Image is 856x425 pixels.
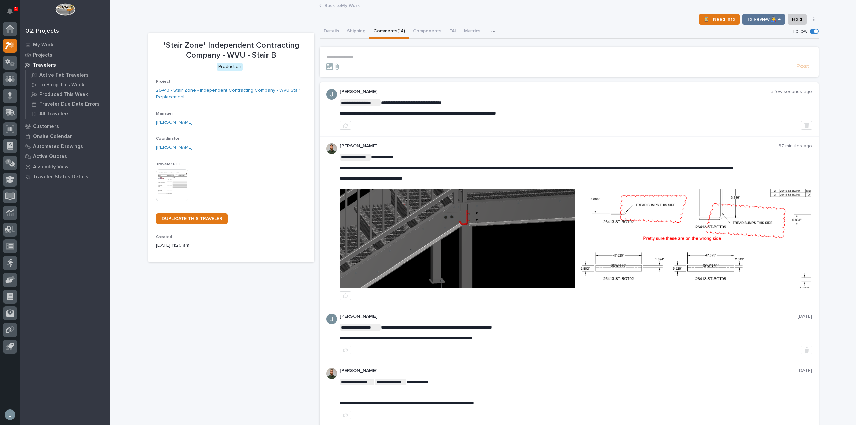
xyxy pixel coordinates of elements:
a: Automated Drawings [20,141,110,151]
a: Travelers [20,60,110,70]
button: Delete post [801,346,812,354]
button: Notifications [3,4,17,18]
p: [PERSON_NAME] [340,314,798,319]
span: Manager [156,112,173,116]
button: like this post [340,411,351,419]
a: [PERSON_NAME] [156,119,193,126]
a: My Work [20,40,110,50]
p: Active Quotes [33,154,67,160]
span: Project [156,80,170,84]
img: AATXAJw4slNr5ea0WduZQVIpKGhdapBAGQ9xVsOeEvl5=s96-c [326,143,337,154]
a: All Travelers [26,109,110,118]
button: Details [320,25,343,39]
button: Hold [788,14,807,25]
p: Traveler Due Date Errors [39,101,100,107]
img: AATXAJw4slNr5ea0WduZQVIpKGhdapBAGQ9xVsOeEvl5=s96-c [326,368,337,379]
a: To Shop This Week [26,80,110,89]
span: Post [796,63,809,70]
p: Active Fab Travelers [39,72,89,78]
a: Onsite Calendar [20,131,110,141]
button: like this post [340,291,351,300]
a: Customers [20,121,110,131]
div: Notifications1 [8,8,17,19]
button: Shipping [343,25,369,39]
p: Customers [33,124,59,130]
p: Assembly View [33,164,68,170]
button: Metrics [460,25,485,39]
a: Active Quotes [20,151,110,162]
a: Traveler Status Details [20,172,110,182]
p: Projects [33,52,52,58]
button: ⏳ I Need Info [699,14,740,25]
span: ⏳ I Need Info [703,15,735,23]
p: 37 minutes ago [779,143,812,149]
p: [DATE] [798,368,812,374]
p: 1 [15,6,17,11]
button: users-avatar [3,408,17,422]
span: Traveler PDF [156,162,181,166]
p: [DATE] 11:20 am [156,242,306,249]
button: FAI [445,25,460,39]
a: 26413 - Stair Zone - Independent Contracting Company - WVU Stair Replacement [156,87,306,101]
a: DUPLICATE THIS TRAVELER [156,213,228,224]
p: [PERSON_NAME] [340,89,771,95]
button: To Review 👨‍🏭 → [742,14,785,25]
p: *Stair Zone* Independent Contracting Company - WVU - Stair B [156,41,306,60]
div: Production [217,63,243,71]
button: Post [794,63,812,70]
img: Workspace Logo [55,3,75,16]
a: Produced This Week [26,90,110,99]
p: All Travelers [39,111,70,117]
a: Traveler Due Date Errors [26,99,110,109]
p: [DATE] [798,314,812,319]
p: Produced This Week [39,92,88,98]
img: ACg8ocIJHU6JEmo4GV-3KL6HuSvSpWhSGqG5DdxF6tKpN6m2=s96-c [326,89,337,100]
p: My Work [33,42,53,48]
p: Automated Drawings [33,144,83,150]
span: Coordinator [156,137,179,141]
button: Delete post [801,121,812,130]
p: a few seconds ago [771,89,812,95]
button: Components [409,25,445,39]
span: Hold [792,15,802,23]
span: Created [156,235,172,239]
p: Travelers [33,62,56,68]
a: Active Fab Travelers [26,70,110,80]
p: Onsite Calendar [33,134,72,140]
p: Follow [793,29,807,34]
a: [PERSON_NAME] [156,144,193,151]
button: Comments (14) [369,25,409,39]
p: [PERSON_NAME] [340,143,779,149]
a: Assembly View [20,162,110,172]
span: To Review 👨‍🏭 → [747,15,781,23]
div: 02. Projects [25,28,59,35]
a: Projects [20,50,110,60]
span: DUPLICATE THIS TRAVELER [162,216,222,221]
p: Traveler Status Details [33,174,88,180]
p: To Shop This Week [39,82,84,88]
button: like this post [340,346,351,354]
p: [PERSON_NAME] [340,368,798,374]
button: like this post [340,121,351,130]
a: Back toMy Work [324,1,360,9]
img: ACg8ocIJHU6JEmo4GV-3KL6HuSvSpWhSGqG5DdxF6tKpN6m2=s96-c [326,314,337,324]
